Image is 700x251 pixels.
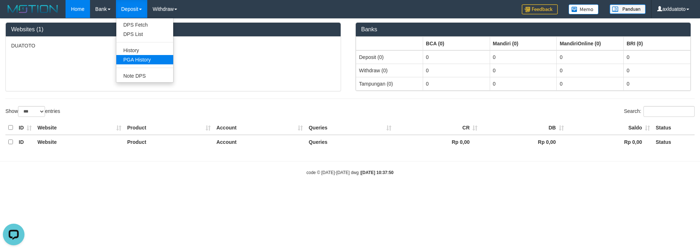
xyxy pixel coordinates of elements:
th: DB [480,121,566,135]
td: 0 [490,77,557,90]
a: Note DPS [116,71,173,81]
strong: [DATE] 10:37:50 [361,170,394,175]
a: DPS List [116,29,173,39]
th: Status [653,135,695,149]
td: Tampungan (0) [356,77,423,90]
a: PGA History [116,55,173,64]
th: Status [653,121,695,135]
th: ID [16,121,35,135]
td: 0 [557,64,624,77]
input: Search: [643,106,695,117]
td: 0 [423,77,490,90]
th: Product [124,135,214,149]
th: Group: activate to sort column ascending [490,37,557,50]
td: 0 [490,64,557,77]
select: Showentries [18,106,45,117]
label: Search: [624,106,695,117]
th: Website [35,121,124,135]
th: Account [214,135,306,149]
th: Group: activate to sort column ascending [356,37,423,50]
td: 0 [490,50,557,64]
td: 0 [557,77,624,90]
img: panduan.png [610,4,646,14]
td: 0 [624,77,691,90]
td: Deposit (0) [356,50,423,64]
small: code © [DATE]-[DATE] dwg | [306,170,394,175]
p: DUATOTO [11,42,335,49]
td: 0 [624,64,691,77]
th: Group: activate to sort column ascending [557,37,624,50]
th: Queries [306,121,394,135]
button: Open LiveChat chat widget [3,3,24,24]
th: Rp 0,00 [480,135,566,149]
img: MOTION_logo.png [5,4,60,14]
a: History [116,46,173,55]
th: Queries [306,135,394,149]
th: Website [35,135,124,149]
h3: Banks [361,26,685,33]
img: Feedback.jpg [522,4,558,14]
th: Account [214,121,306,135]
th: Rp 0,00 [394,135,480,149]
th: Group: activate to sort column ascending [423,37,490,50]
td: 0 [624,50,691,64]
th: Group: activate to sort column ascending [624,37,691,50]
h3: Websites (1) [11,26,335,33]
th: Rp 0,00 [567,135,653,149]
th: Product [124,121,214,135]
td: 0 [557,50,624,64]
label: Show entries [5,106,60,117]
td: 0 [423,64,490,77]
th: Saldo [567,121,653,135]
td: 0 [423,50,490,64]
img: Button%20Memo.svg [569,4,599,14]
th: CR [394,121,480,135]
td: Withdraw (0) [356,64,423,77]
th: ID [16,135,35,149]
a: DPS Fetch [116,20,173,29]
